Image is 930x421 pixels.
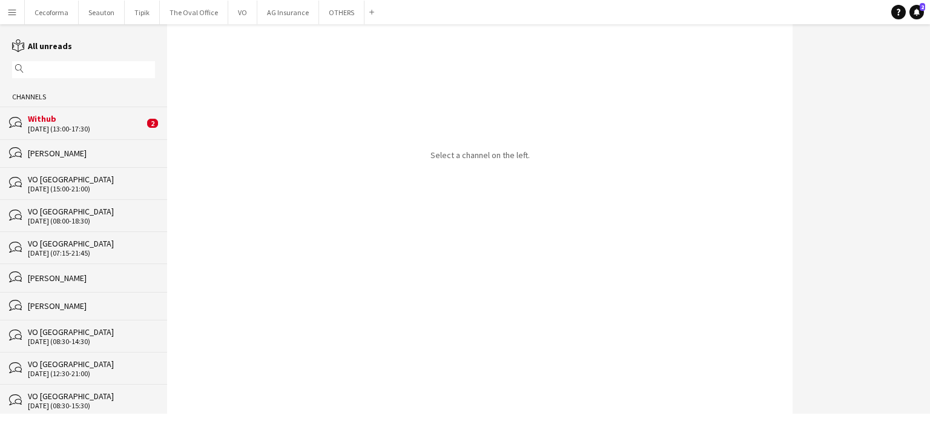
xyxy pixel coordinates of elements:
[28,391,155,402] div: VO [GEOGRAPHIC_DATA]
[28,238,155,249] div: VO [GEOGRAPHIC_DATA]
[28,337,155,346] div: [DATE] (08:30-14:30)
[909,5,924,19] a: 2
[28,206,155,217] div: VO [GEOGRAPHIC_DATA]
[125,1,160,24] button: Tipik
[28,327,155,337] div: VO [GEOGRAPHIC_DATA]
[257,1,319,24] button: AG Insurance
[920,3,925,11] span: 2
[28,370,155,378] div: [DATE] (12:30-21:00)
[28,359,155,370] div: VO [GEOGRAPHIC_DATA]
[79,1,125,24] button: Seauton
[228,1,257,24] button: VO
[28,148,155,159] div: [PERSON_NAME]
[25,1,79,24] button: Cecoforma
[147,119,158,128] span: 2
[28,249,155,257] div: [DATE] (07:15-21:45)
[28,273,155,283] div: [PERSON_NAME]
[28,174,155,185] div: VO [GEOGRAPHIC_DATA]
[28,300,155,311] div: [PERSON_NAME]
[28,125,144,133] div: [DATE] (13:00-17:30)
[28,402,155,410] div: [DATE] (08:30-15:30)
[430,150,530,161] p: Select a channel on the left.
[160,1,228,24] button: The Oval Office
[28,113,144,124] div: Withub
[319,1,364,24] button: OTHERS
[28,185,155,193] div: [DATE] (15:00-21:00)
[12,41,72,51] a: All unreads
[28,217,155,225] div: [DATE] (08:00-18:30)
